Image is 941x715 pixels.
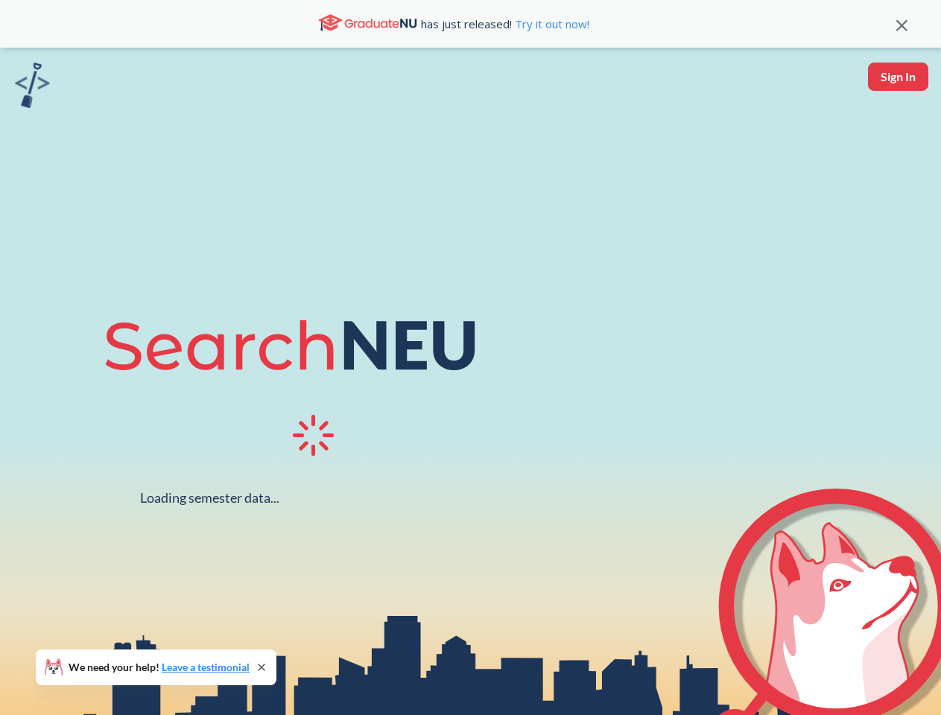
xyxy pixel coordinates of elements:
[512,16,589,31] a: Try it out now!
[15,63,50,112] a: sandbox logo
[421,16,589,32] span: has just released!
[868,63,928,91] button: Sign In
[15,63,50,108] img: sandbox logo
[69,662,250,673] span: We need your help!
[162,661,250,673] a: Leave a testimonial
[140,489,279,506] div: Loading semester data...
